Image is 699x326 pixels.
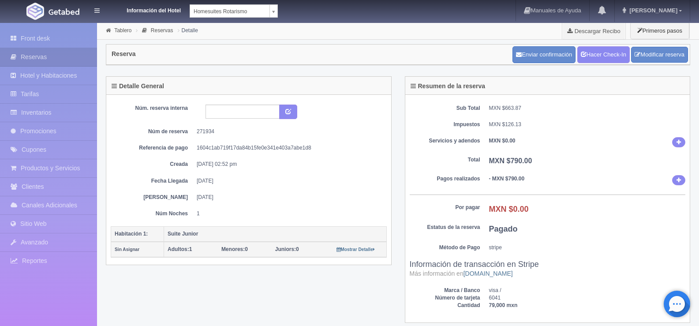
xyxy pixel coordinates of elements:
a: Homesuites Rotarismo [190,4,278,18]
dd: stripe [489,244,686,251]
dd: [DATE] 02:52 pm [197,161,380,168]
span: [PERSON_NAME] [627,7,677,14]
dd: MXN $126.13 [489,121,686,128]
b: Pagado [489,225,518,233]
dt: Servicios y adendos [410,137,480,145]
b: MXN $790.00 [489,157,532,165]
dt: Estatus de la reserva [410,224,480,231]
dt: Núm. reserva interna [117,105,188,112]
dd: 271934 [197,128,380,135]
dt: Núm Noches [117,210,188,217]
a: Hacer Check-In [577,46,630,63]
dt: Número de tarjeta [410,294,480,302]
b: MXN $0.00 [489,205,529,214]
dt: Por pagar [410,204,480,211]
dd: visa / [489,287,686,294]
b: - MXN $790.00 [489,176,525,182]
dt: [PERSON_NAME] [117,194,188,201]
dd: [DATE] [197,194,380,201]
a: Reservas [151,27,173,34]
a: Tablero [114,27,131,34]
dt: Cantidad [410,302,480,309]
span: Homesuites Rotarismo [194,5,266,18]
button: Enviar confirmación [512,46,576,63]
dt: Marca / Banco [410,287,480,294]
img: Getabed [26,3,44,20]
dt: Fecha Llegada [117,177,188,185]
dt: Referencia de pago [117,144,188,152]
small: Sin Asignar [115,247,139,252]
strong: Juniors: [275,246,296,252]
button: Primeros pasos [630,22,689,39]
dt: Pagos realizados [410,175,480,183]
strong: Menores: [221,246,245,252]
dt: Información del Hotel [110,4,181,15]
a: [DOMAIN_NAME] [464,270,513,277]
b: Habitación 1: [115,231,148,237]
h4: Detalle General [112,83,164,90]
dd: 1 [197,210,380,217]
strong: Adultos: [168,246,189,252]
dt: Total [410,156,480,164]
dd: 1604c1ab719f17da84b15fe0e341e403a7abe1d8 [197,144,380,152]
small: Más información en [410,270,513,277]
dt: Sub Total [410,105,480,112]
th: Suite Junior [164,226,387,242]
span: 1 [168,246,192,252]
h4: Resumen de la reserva [411,83,486,90]
dd: [DATE] [197,177,380,185]
a: Mostrar Detalle [336,246,375,252]
h3: Información de transacción en Stripe [410,260,686,278]
dd: 6041 [489,294,686,302]
span: 0 [275,246,299,252]
a: Descargar Recibo [562,22,625,40]
b: MXN $0.00 [489,138,516,144]
img: Getabed [49,8,79,15]
small: Mostrar Detalle [336,247,375,252]
span: 0 [221,246,248,252]
h4: Reserva [112,51,136,57]
dt: Impuestos [410,121,480,128]
b: 79,000 mxn [489,302,518,308]
a: Modificar reserva [631,47,688,63]
dt: Método de Pago [410,244,480,251]
dt: Núm de reserva [117,128,188,135]
li: Detalle [176,26,200,34]
dd: MXN $663.87 [489,105,686,112]
dt: Creada [117,161,188,168]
